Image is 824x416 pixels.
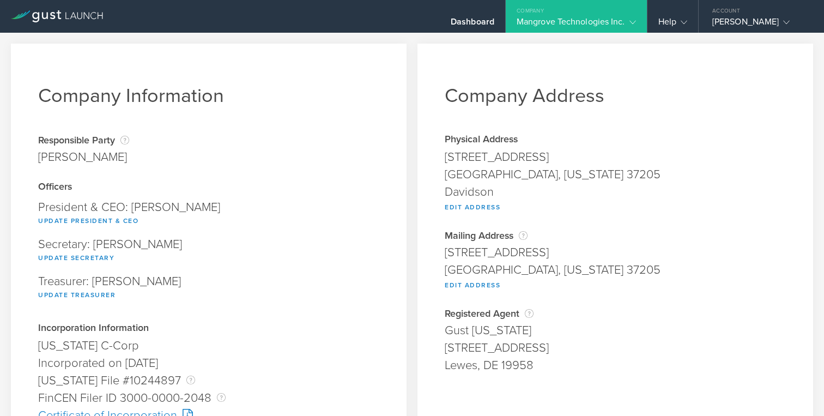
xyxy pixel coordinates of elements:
div: Registered Agent [445,308,786,319]
h1: Company Address [445,84,786,107]
div: Help [658,16,687,33]
div: Dashboard [451,16,494,33]
div: [STREET_ADDRESS] [445,339,786,357]
div: [STREET_ADDRESS] [445,148,786,166]
div: Lewes, DE 19958 [445,357,786,374]
div: [PERSON_NAME] [38,148,129,166]
div: [US_STATE] C-Corp [38,337,379,354]
button: Update President & CEO [38,214,138,227]
div: Physical Address [445,135,786,146]
div: Mangrove Technologies Inc. [517,16,636,33]
div: [STREET_ADDRESS] [445,244,786,261]
div: Gust [US_STATE] [445,322,786,339]
div: Officers [38,182,379,193]
div: Secretary: [PERSON_NAME] [38,233,379,270]
div: Incorporated on [DATE] [38,354,379,372]
button: Update Treasurer [38,288,116,302]
div: [GEOGRAPHIC_DATA], [US_STATE] 37205 [445,261,786,279]
button: Edit Address [445,279,500,292]
h1: Company Information [38,84,379,107]
div: Mailing Address [445,230,786,241]
div: [US_STATE] File #10244897 [38,372,379,389]
div: [PERSON_NAME] [712,16,805,33]
div: President & CEO: [PERSON_NAME] [38,196,379,233]
div: FinCEN Filer ID 3000-0000-2048 [38,389,379,407]
div: Incorporation Information [38,323,379,334]
div: Treasurer: [PERSON_NAME] [38,270,379,307]
button: Update Secretary [38,251,114,264]
button: Edit Address [445,201,500,214]
div: Responsible Party [38,135,129,146]
iframe: Chat Widget [770,364,824,416]
div: Davidson [445,183,786,201]
div: [GEOGRAPHIC_DATA], [US_STATE] 37205 [445,166,786,183]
